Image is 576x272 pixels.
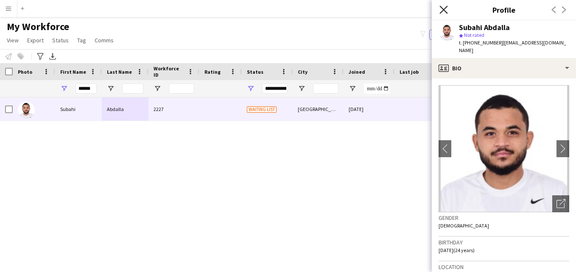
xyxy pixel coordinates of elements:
span: Status [247,69,263,75]
button: Open Filter Menu [298,85,305,92]
div: Open photos pop-in [552,195,569,212]
img: Crew avatar or photo [439,85,569,212]
div: [DATE] [344,97,394,121]
span: Comms [95,36,114,44]
a: Status [49,35,72,46]
button: Open Filter Menu [247,85,254,92]
div: 2227 [148,97,199,121]
button: Everyone2,361 [429,30,472,40]
span: | [EMAIL_ADDRESS][DOMAIN_NAME] [459,39,566,53]
span: City [298,69,308,75]
span: Tag [77,36,86,44]
button: Open Filter Menu [60,85,68,92]
button: Open Filter Menu [349,85,356,92]
div: [GEOGRAPHIC_DATA] [293,97,344,121]
app-action-btn: Advanced filters [35,51,45,61]
span: Last Name [107,69,132,75]
span: t. [PHONE_NUMBER] [459,39,503,46]
a: Export [24,35,47,46]
span: Photo [18,69,32,75]
app-action-btn: Export XLSX [48,51,58,61]
input: Last Name Filter Input [122,83,143,94]
span: [DATE] (24 years) [439,247,475,253]
input: Workforce ID Filter Input [169,83,194,94]
span: Workforce ID [154,65,184,78]
button: Open Filter Menu [107,85,115,92]
span: My Workforce [7,20,69,33]
span: Status [52,36,69,44]
span: Export [27,36,44,44]
input: First Name Filter Input [75,83,97,94]
div: Subahi Abdalla [459,24,510,31]
span: First Name [60,69,86,75]
div: Bio [432,58,576,78]
div: Abdalla [102,97,148,121]
span: Rating [204,69,221,75]
a: Tag [74,35,89,46]
a: Comms [91,35,117,46]
span: View [7,36,19,44]
h3: Birthday [439,239,569,246]
input: City Filter Input [313,83,338,94]
div: Subahi [55,97,102,121]
img: Subahi Abdalla [18,102,35,119]
span: Last job [400,69,419,75]
h3: Profile [432,4,576,15]
span: [DEMOGRAPHIC_DATA] [439,222,489,229]
input: Joined Filter Input [364,83,389,94]
a: View [3,35,22,46]
h3: Location [439,263,569,271]
button: Open Filter Menu [154,85,161,92]
span: Joined [349,69,365,75]
span: Not rated [464,32,484,38]
span: Waiting list [247,106,277,113]
h3: Gender [439,214,569,222]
